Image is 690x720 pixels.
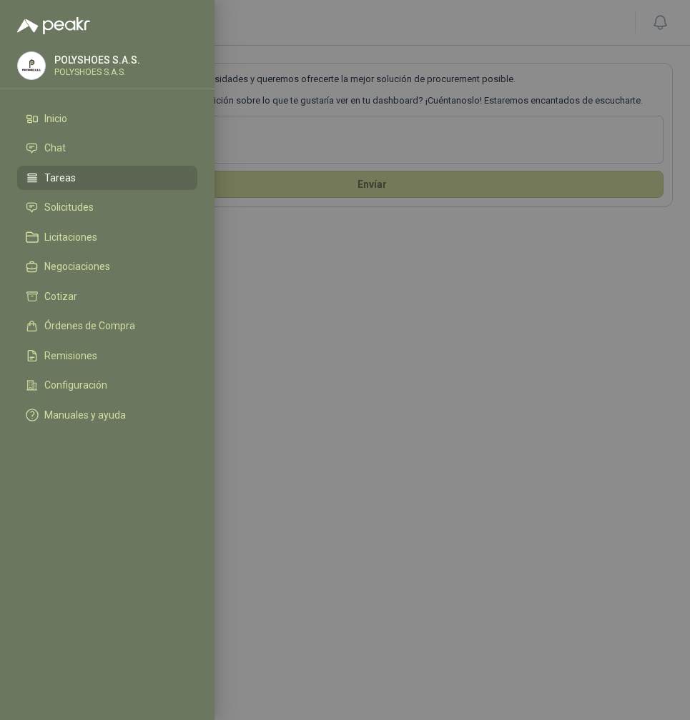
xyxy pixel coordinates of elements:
span: Manuales y ayuda [44,409,126,421]
a: Órdenes de Compra [17,314,197,339]
span: Licitaciones [44,231,97,243]
a: Manuales y ayuda [17,403,197,427]
img: Logo peakr [17,17,90,34]
a: Solicitudes [17,196,197,220]
p: POLYSHOES S.A.S. [54,55,144,65]
a: Tareas [17,166,197,190]
span: Inicio [44,113,67,124]
span: Órdenes de Compra [44,320,135,331]
span: Tareas [44,172,76,184]
span: Configuración [44,379,107,391]
span: Cotizar [44,291,77,302]
a: Licitaciones [17,225,197,249]
span: Solicitudes [44,201,94,213]
a: Chat [17,136,197,161]
span: Negociaciones [44,261,110,272]
a: Cotizar [17,284,197,309]
a: Remisiones [17,344,197,368]
p: POLYSHOES S.A.S. [54,68,144,76]
a: Configuración [17,374,197,398]
a: Inicio [17,106,197,131]
span: Chat [44,142,66,154]
a: Negociaciones [17,255,197,279]
span: Remisiones [44,350,97,361]
img: Company Logo [18,52,45,79]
